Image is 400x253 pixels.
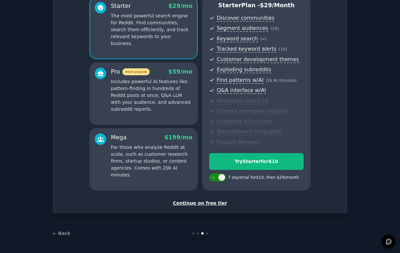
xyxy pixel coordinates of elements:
[217,98,268,104] span: Advanced search UI
[217,128,282,135] span: Slack/Discord integration
[53,231,70,236] a: ← Back
[217,35,258,42] span: Keyword search
[111,133,127,142] div: Mega
[168,68,192,75] span: $ 59 /mo
[111,68,150,76] div: Pro
[217,25,268,32] span: Segment audiences
[209,153,304,170] button: TryStarterfor$10
[279,47,287,52] span: ( 10 )
[266,78,297,83] span: ( 2k AI minutes )
[228,175,299,181] div: 7 days trial for $10 , then $ 29 /month
[217,139,259,146] span: Product Reviews
[217,15,274,22] span: Discover communities
[111,78,192,113] p: Includes powerful AI features like pattern-finding in hundreds of Reddit posts at once, Q&A LLM w...
[270,26,279,31] span: ( 10 )
[209,1,304,10] p: Starter Plan -
[122,68,150,75] span: most popular
[210,158,303,165] div: Try Starter for $10
[168,3,192,9] span: $ 29 /mo
[164,134,192,141] span: $ 199 /mo
[60,200,340,207] div: Continue on free tier
[217,66,271,73] span: Exploding subreddits
[217,118,272,125] span: Subreddit influencers
[217,46,276,53] span: Tracked keyword alerts
[217,56,299,63] span: Customer development themes
[111,144,192,178] p: For those who analyze Reddit at scale, such as customer research firms, startup studios, or conte...
[260,37,267,41] span: ( ∞ )
[260,2,295,9] span: $ 29 /month
[217,108,287,115] span: Content promotion insights
[111,12,192,47] p: The most powerful search engine for Reddit. Find communities, search them efficiently, and track ...
[111,2,131,10] div: Starter
[217,77,263,84] span: Find patterns w/AI
[217,87,266,94] span: Q&A interface w/AI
